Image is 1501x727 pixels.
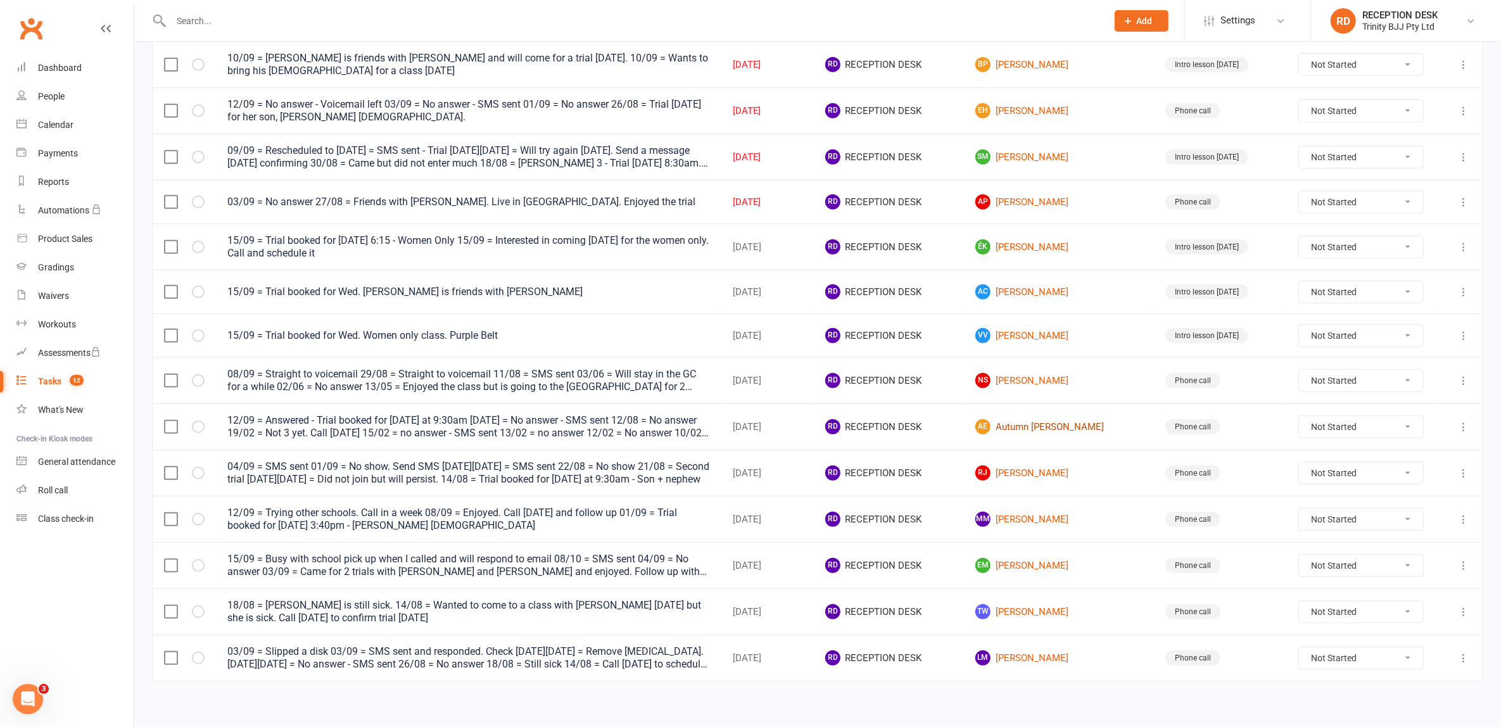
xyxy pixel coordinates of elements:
div: [DATE] [733,607,802,617]
div: Assessments [38,348,101,358]
span: RD [825,57,840,72]
a: NS[PERSON_NAME] [975,373,1143,388]
a: Tasks 12 [16,367,134,396]
span: RECEPTION DESK [825,103,953,118]
span: SM [975,149,991,165]
span: RD [825,239,840,255]
div: 04/09 = SMS sent 01/09 = No show. Send SMS [DATE][DATE] = SMS sent 22/08 = No show 21/08 = Second... [227,460,710,486]
span: RECEPTION DESK [825,558,953,573]
a: TW[PERSON_NAME] [975,604,1143,619]
div: What's New [38,405,84,415]
span: RD [825,194,840,210]
div: Tasks [38,376,61,386]
span: RECEPTION DESK [825,650,953,666]
span: RD [825,284,840,300]
a: Clubworx [15,13,47,44]
a: SM[PERSON_NAME] [975,149,1143,165]
div: [DATE] [733,514,802,525]
a: Product Sales [16,225,134,253]
div: Phone call [1165,373,1220,388]
a: Assessments [16,339,134,367]
div: 08/09 = Straight to voicemail 29/08 = Straight to voicemail 11/08 = SMS sent 03/06 = Will stay in... [227,368,710,393]
div: [DATE] [733,152,802,163]
div: Intro lesson [DATE] [1165,239,1248,255]
div: Payments [38,148,78,158]
span: RD [825,650,840,666]
div: 15/09 = Trial booked for Wed. [PERSON_NAME] is friends with [PERSON_NAME] [227,286,710,298]
span: NS [975,373,991,388]
div: Phone call [1165,650,1220,666]
span: MM [975,512,991,527]
div: 15/09 = Trial booked for [DATE] 6:15 - Women Only 15/09 = Interested in coming [DATE] for the wom... [227,234,710,260]
a: BP[PERSON_NAME] [975,57,1143,72]
div: Intro lesson [DATE] [1165,328,1248,343]
div: Phone call [1165,103,1220,118]
span: RD [825,328,840,343]
div: Trinity BJJ Pty Ltd [1362,21,1438,32]
span: VV [975,328,991,343]
span: EH [975,103,991,118]
span: RD [825,558,840,573]
a: Reports [16,168,134,196]
span: RD [825,149,840,165]
div: 15/09 = Trial booked for Wed. Women only class. Purple Belt [227,329,710,342]
div: [DATE] [733,422,802,433]
a: LM[PERSON_NAME] [975,650,1143,666]
div: Class check-in [38,514,94,524]
a: MM[PERSON_NAME] [975,512,1143,527]
a: Class kiosk mode [16,505,134,533]
div: [DATE] [733,242,802,253]
div: 12/09 = Trying other schools. Call in a week 08/09 = Enjoyed. Call [DATE] and follow up 01/09 = T... [227,507,710,532]
a: General attendance kiosk mode [16,448,134,476]
div: Dashboard [38,63,82,73]
span: RECEPTION DESK [825,194,953,210]
div: 03/09 = No answer 27/08 = Friends with [PERSON_NAME]. Live in [GEOGRAPHIC_DATA]. Enjoyed the trial [227,196,710,208]
div: Phone call [1165,465,1220,481]
span: LM [975,650,991,666]
div: [DATE] [733,468,802,479]
div: [DATE] [733,287,802,298]
div: Intro lesson [DATE] [1165,149,1248,165]
div: Workouts [38,319,76,329]
div: Product Sales [38,234,92,244]
span: TW [975,604,991,619]
div: [DATE] [733,653,802,664]
div: [DATE] [733,106,802,117]
div: 12/09 = No answer - Voicemail left 03/09 = No answer - SMS sent 01/09 = No answer 26/08 = Trial [... [227,98,710,123]
span: RECEPTION DESK [825,328,953,343]
a: EH[PERSON_NAME] [975,103,1143,118]
span: RD [825,512,840,527]
span: AE [975,419,991,434]
span: RECEPTION DESK [825,57,953,72]
div: 18/08 = [PERSON_NAME] is still sick. 14/08 = Wanted to come to a class with [PERSON_NAME] [DATE] ... [227,599,710,624]
span: RECEPTION DESK [825,512,953,527]
span: 3 [39,684,49,694]
a: People [16,82,134,111]
div: Intro lesson [DATE] [1165,284,1248,300]
div: [DATE] [733,376,802,386]
div: General attendance [38,457,115,467]
a: Payments [16,139,134,168]
iframe: Intercom live chat [13,684,43,714]
div: 09/09 = Rescheduled to [DATE] = SMS sent - Trial [DATE][DATE] = Will try again [DATE]. Send a mes... [227,144,710,170]
div: Roll call [38,485,68,495]
span: RD [825,465,840,481]
div: RD [1331,8,1356,34]
div: Reports [38,177,69,187]
span: RD [825,419,840,434]
a: ÉK[PERSON_NAME] [975,239,1143,255]
span: RD [825,103,840,118]
a: AP[PERSON_NAME] [975,194,1143,210]
div: Waivers [38,291,69,301]
div: 03/09 = Slipped a disk 03/09 = SMS sent and responded. Check [DATE][DATE] = Remove [MEDICAL_DATA]... [227,645,710,671]
div: 10/09 = [PERSON_NAME] is friends with [PERSON_NAME] and will come for a trial [DATE]. 10/09 = Wan... [227,52,710,77]
span: RJ [975,465,991,481]
div: [DATE] [733,197,802,208]
span: AP [975,194,991,210]
span: EM [975,558,991,573]
a: RJ[PERSON_NAME] [975,465,1143,481]
div: People [38,91,65,101]
span: RECEPTION DESK [825,239,953,255]
a: Automations [16,196,134,225]
span: ÉK [975,239,991,255]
